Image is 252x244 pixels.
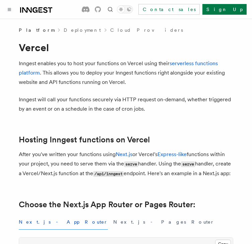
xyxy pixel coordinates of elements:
[124,161,138,167] code: serve
[202,4,247,15] a: Sign Up
[138,4,200,15] a: Contact sales
[116,151,132,157] a: Next.js
[19,41,233,53] h1: Vercel
[113,215,214,230] button: Next.js - Pages Router
[19,59,233,87] p: Inngest enables you to host your functions on Vercel using their . This allows you to deploy your...
[93,171,124,177] code: /api/inngest
[181,161,195,167] code: serve
[19,200,195,209] a: Choose the Next.js App Router or Pages Router:
[19,215,108,230] button: Next.js - App Router
[117,5,133,13] button: Toggle dark mode
[19,27,54,33] span: Platform
[19,95,233,114] p: Inngest will call your functions securely via HTTP request on-demand, whether triggered by an eve...
[110,27,183,33] a: Cloud Providers
[19,135,150,144] a: Hosting Inngest functions on Vercel
[64,27,101,33] a: Deployment
[157,151,187,157] a: Express-like
[19,150,233,178] p: After you've written your functions using or Vercel's functions within your project, you need to ...
[5,5,13,13] button: Toggle navigation
[106,5,114,13] button: Find something...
